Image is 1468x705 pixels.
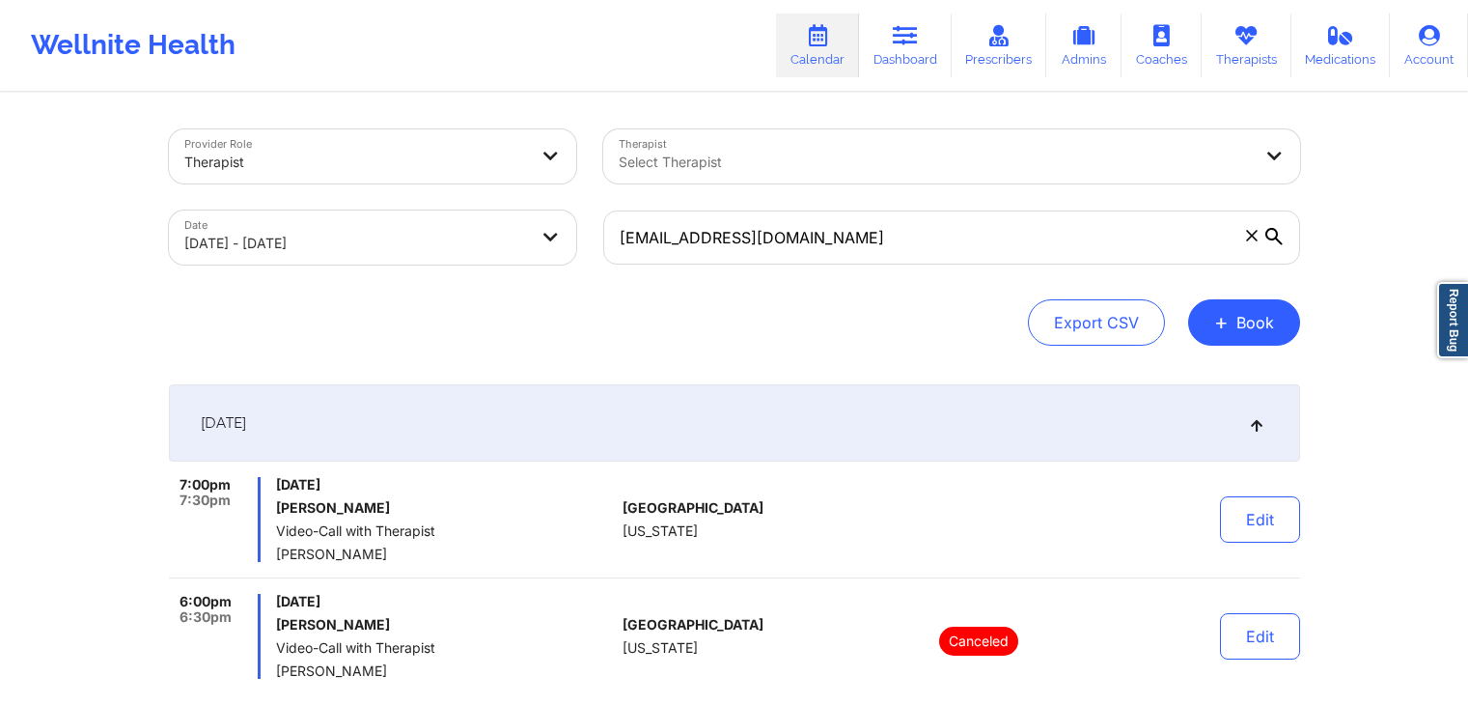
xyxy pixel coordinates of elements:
[276,547,615,562] span: [PERSON_NAME]
[623,523,698,539] span: [US_STATE]
[180,493,231,508] span: 7:30pm
[603,211,1300,265] input: Search by patient email
[276,663,615,679] span: [PERSON_NAME]
[1202,14,1291,77] a: Therapists
[1437,282,1468,358] a: Report Bug
[180,609,232,625] span: 6:30pm
[1390,14,1468,77] a: Account
[623,500,763,516] span: [GEOGRAPHIC_DATA]
[939,627,1018,656] p: Canceled
[859,14,952,77] a: Dashboard
[276,640,615,656] span: Video-Call with Therapist
[201,413,246,433] span: [DATE]
[180,477,231,493] span: 7:00pm
[180,594,232,609] span: 6:00pm
[1291,14,1391,77] a: Medications
[1028,299,1165,346] button: Export CSV
[776,14,859,77] a: Calendar
[1188,299,1300,346] button: +Book
[276,500,615,516] h6: [PERSON_NAME]
[1214,317,1229,327] span: +
[623,617,763,633] span: [GEOGRAPHIC_DATA]
[1220,496,1300,543] button: Edit
[276,617,615,633] h6: [PERSON_NAME]
[276,594,615,609] span: [DATE]
[276,523,615,539] span: Video-Call with Therapist
[184,141,528,183] div: Therapist
[276,477,615,493] span: [DATE]
[1046,14,1122,77] a: Admins
[1220,613,1300,660] button: Edit
[1122,14,1202,77] a: Coaches
[952,14,1047,77] a: Prescribers
[184,222,528,265] div: [DATE] - [DATE]
[623,640,698,656] span: [US_STATE]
